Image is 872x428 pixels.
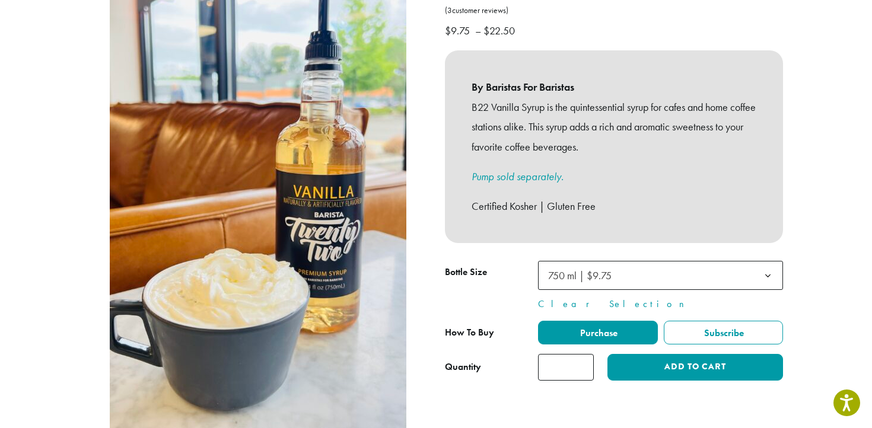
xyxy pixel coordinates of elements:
a: Pump sold separately. [472,170,564,183]
span: $ [483,24,489,37]
span: 750 ml | $9.75 [548,269,612,282]
span: 750 ml | $9.75 [543,264,623,287]
span: 750 ml | $9.75 [538,261,783,290]
a: Clear Selection [538,297,783,311]
a: (3customer reviews) [445,5,783,17]
bdi: 22.50 [483,24,518,37]
span: 3 [447,5,452,15]
span: – [475,24,481,37]
label: Bottle Size [445,264,538,281]
p: Certified Kosher | Gluten Free [472,196,756,216]
b: By Baristas For Baristas [472,77,756,97]
span: Subscribe [702,327,744,339]
button: Add to cart [607,354,783,381]
span: $ [445,24,451,37]
input: Product quantity [538,354,594,381]
p: B22 Vanilla Syrup is the quintessential syrup for cafes and home coffee stations alike. This syru... [472,97,756,157]
div: Quantity [445,360,481,374]
span: How To Buy [445,326,494,338]
span: Purchase [578,327,618,339]
bdi: 9.75 [445,24,473,37]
